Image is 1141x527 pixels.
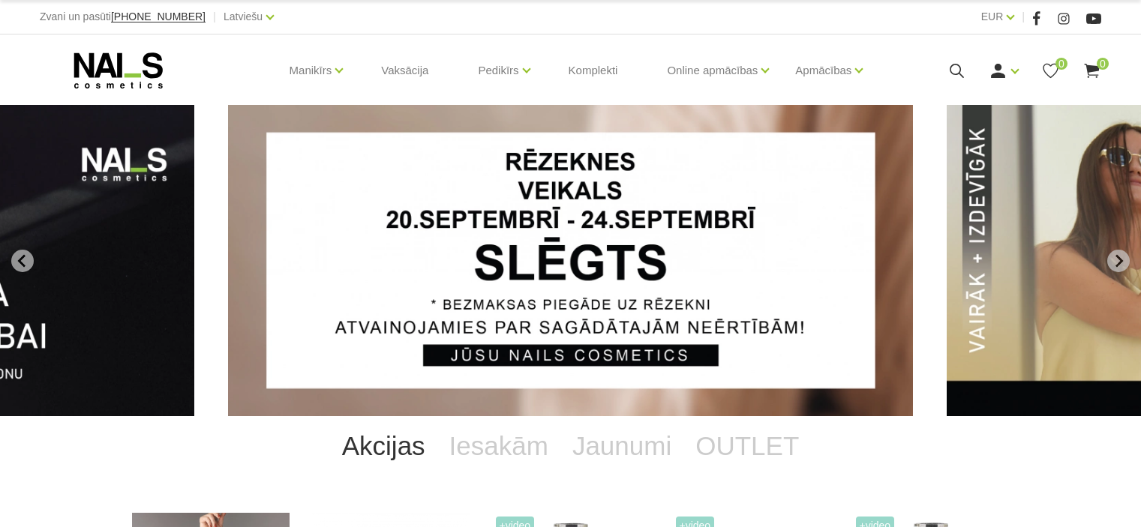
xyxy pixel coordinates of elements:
[11,250,34,272] button: Go to last slide
[1022,7,1025,26] span: |
[667,40,758,100] a: Online apmācības
[437,416,560,476] a: Iesakām
[478,40,518,100] a: Pedikīrs
[1107,250,1130,272] button: Next slide
[224,7,263,25] a: Latviešu
[557,34,630,106] a: Komplekti
[683,416,811,476] a: OUTLET
[290,40,332,100] a: Manikīrs
[330,416,437,476] a: Akcijas
[560,416,683,476] a: Jaunumi
[1041,61,1060,80] a: 0
[795,40,851,100] a: Apmācības
[40,7,206,26] div: Zvani un pasūti
[369,34,440,106] a: Vaksācija
[228,105,913,416] li: 1 of 13
[1082,61,1101,80] a: 0
[111,11,206,22] a: [PHONE_NUMBER]
[981,7,1004,25] a: EUR
[1097,58,1109,70] span: 0
[1055,58,1067,70] span: 0
[213,7,216,26] span: |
